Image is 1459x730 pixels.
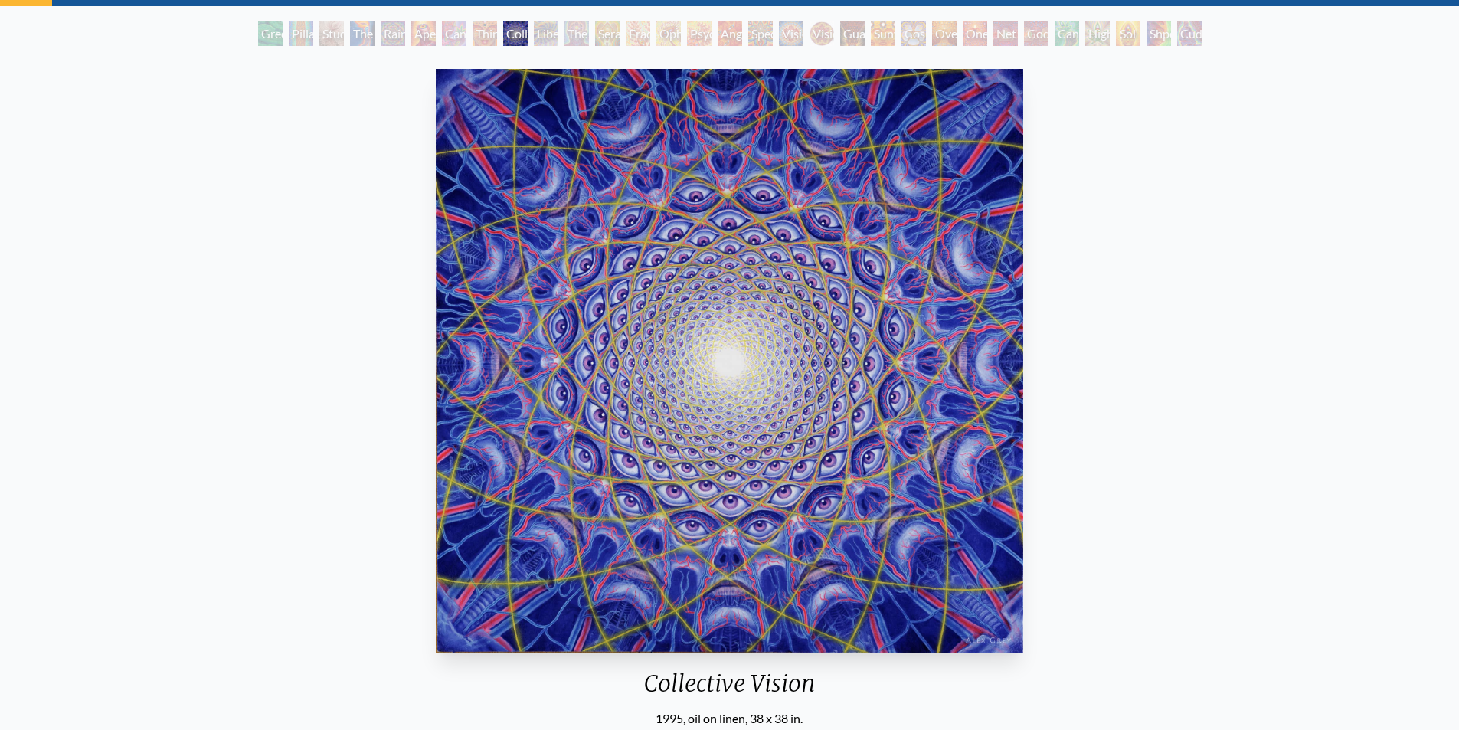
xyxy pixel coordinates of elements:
div: Net of Being [993,21,1018,46]
div: Ophanic Eyelash [656,21,681,46]
div: Angel Skin [718,21,742,46]
div: Rainbow Eye Ripple [381,21,405,46]
div: One [963,21,987,46]
div: Shpongled [1147,21,1171,46]
div: Oversoul [932,21,957,46]
div: 1995, oil on linen, 38 x 38 in. [430,709,1029,728]
div: Study for the Great Turn [319,21,344,46]
div: Collective Vision [503,21,528,46]
div: Cosmic Elf [901,21,926,46]
div: Cannabis Sutra [442,21,466,46]
div: Pillar of Awareness [289,21,313,46]
div: Third Eye Tears of Joy [473,21,497,46]
div: Vision Crystal [779,21,803,46]
div: Guardian of Infinite Vision [840,21,865,46]
div: Vision [PERSON_NAME] [810,21,834,46]
div: Cannafist [1055,21,1079,46]
img: Collective-Vision-1995-Alex-Grey-watermarked.jpg [436,69,1023,653]
div: Fractal Eyes [626,21,650,46]
div: The Torch [350,21,375,46]
div: Seraphic Transport Docking on the Third Eye [595,21,620,46]
div: Aperture [411,21,436,46]
div: The Seer [564,21,589,46]
div: Liberation Through Seeing [534,21,558,46]
div: Collective Vision [430,669,1029,709]
div: Cuddle [1177,21,1202,46]
div: Higher Vision [1085,21,1110,46]
div: Sol Invictus [1116,21,1140,46]
div: Psychomicrograph of a Fractal Paisley Cherub Feather Tip [687,21,712,46]
div: Sunyata [871,21,895,46]
div: Green Hand [258,21,283,46]
div: Godself [1024,21,1048,46]
div: Spectral Lotus [748,21,773,46]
